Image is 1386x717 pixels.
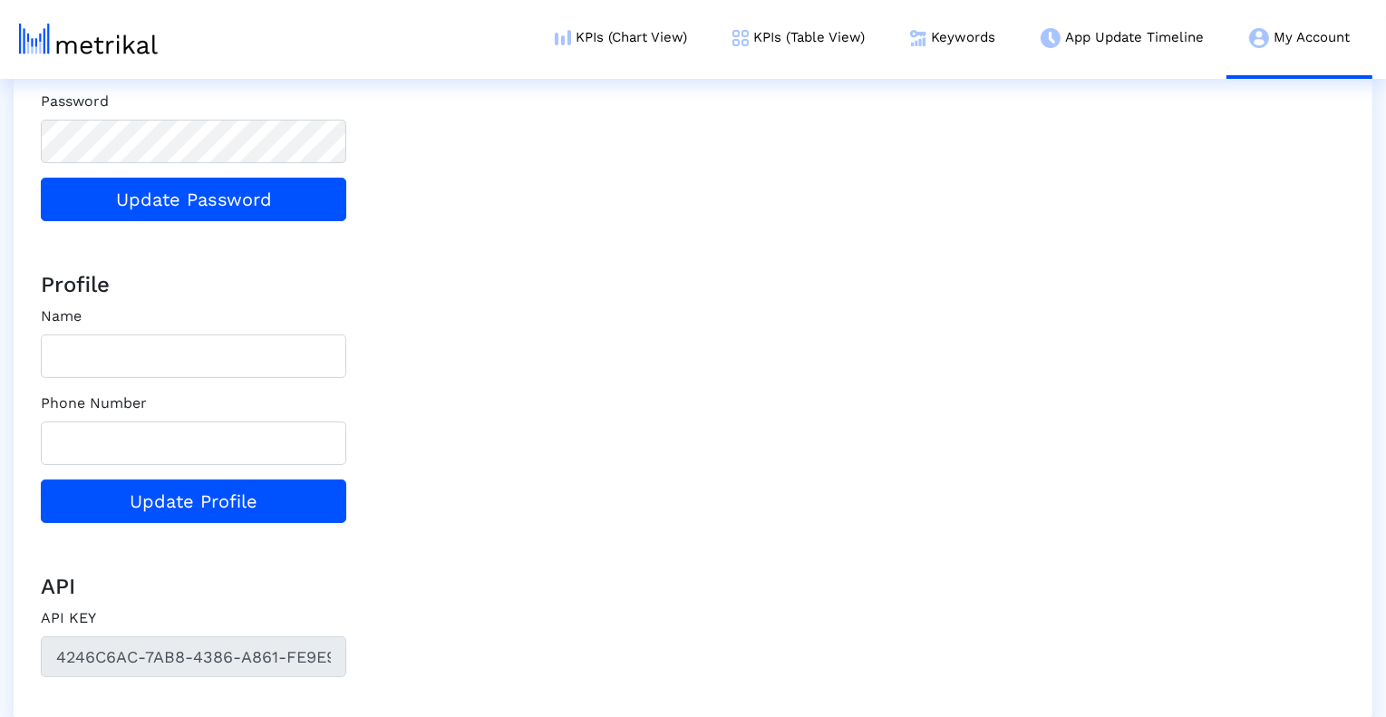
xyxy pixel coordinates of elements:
[41,392,147,414] label: Phone Number
[910,30,926,46] img: keywords.png
[41,272,1345,298] h4: Profile
[41,607,96,629] label: API KEY
[41,480,346,523] button: Update Profile
[732,30,749,46] img: kpi-table-menu-icon.png
[41,305,82,327] label: Name
[41,91,109,112] label: Password
[555,30,571,45] img: kpi-chart-menu-icon.png
[1041,28,1061,48] img: app-update-menu-icon.png
[1249,28,1269,48] img: my-account-menu-icon.png
[41,178,346,221] button: Update Password
[41,574,1345,600] h4: API
[19,24,158,54] img: metrical-logo-light.png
